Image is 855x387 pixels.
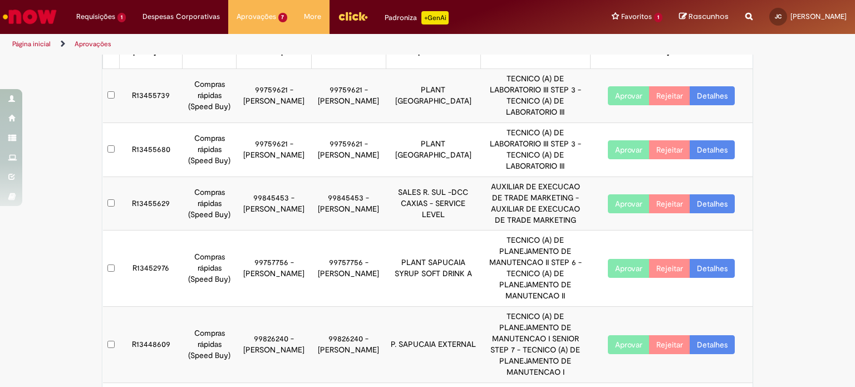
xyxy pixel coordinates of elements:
button: Aprovar [608,259,650,278]
button: Aprovar [608,86,650,105]
div: Padroniza [385,11,449,25]
td: 99757756 - [PERSON_NAME] [237,231,311,307]
a: Página inicial [12,40,51,48]
a: Detalhes [690,86,735,105]
td: R13455739 [120,68,183,123]
td: 99845453 - [PERSON_NAME] [237,177,311,231]
td: 99845453 - [PERSON_NAME] [311,177,386,231]
td: R13455629 [120,177,183,231]
ul: Trilhas de página [8,34,562,55]
td: TECNICO (A) DE PLANEJAMENTO DE MANUTENCAO II STEP 6 - TECNICO (A) DE PLANEJAMENTO DE MANUTENCAO II [480,231,590,307]
td: Compras rápidas (Speed Buy) [183,231,237,307]
td: R13455680 [120,123,183,177]
span: Rascunhos [689,11,729,22]
td: PLANT [GEOGRAPHIC_DATA] [386,123,480,177]
span: Aprovações [237,11,276,22]
p: +GenAi [421,11,449,25]
a: Detalhes [690,194,735,213]
button: Aprovar [608,140,650,159]
img: ServiceNow [1,6,58,28]
button: Rejeitar [649,194,690,213]
td: 99826240 - [PERSON_NAME] [237,307,311,383]
td: Compras rápidas (Speed Buy) [183,307,237,383]
button: Rejeitar [649,140,690,159]
button: Aprovar [608,335,650,354]
a: Detalhes [690,140,735,159]
td: PLANT [GEOGRAPHIC_DATA] [386,68,480,123]
td: 99759621 - [PERSON_NAME] [311,123,386,177]
td: Compras rápidas (Speed Buy) [183,68,237,123]
td: 99826240 - [PERSON_NAME] [311,307,386,383]
button: Rejeitar [649,86,690,105]
span: Favoritos [621,11,652,22]
a: Rascunhos [679,12,729,22]
span: 7 [278,13,288,22]
td: Compras rápidas (Speed Buy) [183,123,237,177]
span: Despesas Corporativas [142,11,220,22]
td: Compras rápidas (Speed Buy) [183,177,237,231]
td: TECNICO (A) DE LABORATORIO III STEP 3 - TECNICO (A) DE LABORATORIO III [480,68,590,123]
td: 99757756 - [PERSON_NAME] [311,231,386,307]
a: Aprovações [75,40,111,48]
a: Detalhes [690,335,735,354]
td: R13448609 [120,307,183,383]
span: JC [775,13,782,20]
button: Rejeitar [649,259,690,278]
td: 99759621 - [PERSON_NAME] [311,68,386,123]
td: SALES R. SUL -DCC CAXIAS - SERVICE LEVEL [386,177,480,231]
span: 1 [654,13,662,22]
td: TECNICO (A) DE LABORATORIO III STEP 3 - TECNICO (A) DE LABORATORIO III [480,123,590,177]
img: click_logo_yellow_360x200.png [338,8,368,25]
td: PLANT SAPUCAIA SYRUP SOFT DRINK A [386,231,480,307]
button: Rejeitar [649,335,690,354]
td: P. SAPUCAIA EXTERNAL [386,307,480,383]
span: [PERSON_NAME] [790,12,847,21]
td: 99759621 - [PERSON_NAME] [237,68,311,123]
a: Detalhes [690,259,735,278]
span: Requisições [76,11,115,22]
td: R13452976 [120,231,183,307]
td: AUXILIAR DE EXECUCAO DE TRADE MARKETING - AUXILIAR DE EXECUCAO DE TRADE MARKETING [480,177,590,231]
button: Aprovar [608,194,650,213]
span: More [304,11,321,22]
td: 99759621 - [PERSON_NAME] [237,123,311,177]
span: 1 [117,13,126,22]
td: TECNICO (A) DE PLANEJAMENTO DE MANUTENCAO I SENIOR STEP 7 - TECNICO (A) DE PLANEJAMENTO DE MANUTE... [480,307,590,383]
